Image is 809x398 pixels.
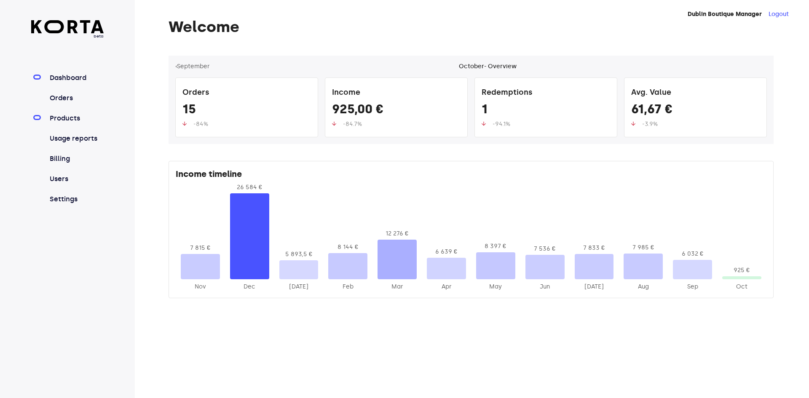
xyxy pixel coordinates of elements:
span: beta [31,33,104,39]
div: 2025-Jan [279,283,319,291]
div: 5 893,5 € [279,250,319,259]
strong: Dublin Boutique Manager [688,11,762,18]
div: 2025-Sep [673,283,712,291]
div: 925 € [722,266,761,275]
span: -84% [193,120,208,128]
span: -84.7% [343,120,362,128]
div: 1 [482,102,610,120]
div: 2024-Nov [181,283,220,291]
div: 7 833 € [575,244,614,252]
span: -3.9% [642,120,658,128]
div: Redemptions [482,85,610,102]
img: up [182,121,187,126]
div: 8 144 € [328,243,367,251]
div: 2025-Mar [378,283,417,291]
div: 61,67 € [631,102,760,120]
div: October - Overview [459,62,517,71]
a: Settings [48,194,104,204]
div: Orders [182,85,311,102]
div: 7 536 € [525,245,565,253]
img: up [332,121,336,126]
div: 2025-Apr [427,283,466,291]
div: 8 397 € [476,242,515,251]
div: Avg. Value [631,85,760,102]
a: Orders [48,93,104,103]
div: 26 584 € [230,183,269,192]
div: 12 276 € [378,230,417,238]
div: 6 639 € [427,248,466,256]
img: up [631,121,635,126]
div: 15 [182,102,311,120]
div: 925,00 € [332,102,461,120]
button: ‹September [175,62,210,71]
button: Logout [769,10,789,19]
div: 2024-Dec [230,283,269,291]
div: 2025-Oct [722,283,761,291]
div: 2025-Jun [525,283,565,291]
span: -94.1% [493,120,510,128]
div: 2025-Jul [575,283,614,291]
a: Products [48,113,104,123]
a: Dashboard [48,73,104,83]
a: Usage reports [48,134,104,144]
div: 2025-Aug [624,283,663,291]
img: up [482,121,486,126]
div: 6 032 € [673,250,712,258]
div: 7 985 € [624,243,663,252]
a: Billing [48,154,104,164]
a: beta [31,20,104,39]
div: 7 815 € [181,244,220,252]
h1: Welcome [169,19,774,35]
a: Users [48,174,104,184]
div: 2025-Feb [328,283,367,291]
div: Income [332,85,461,102]
div: 2025-May [476,283,515,291]
img: Korta [31,20,104,33]
div: Income timeline [176,168,766,183]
